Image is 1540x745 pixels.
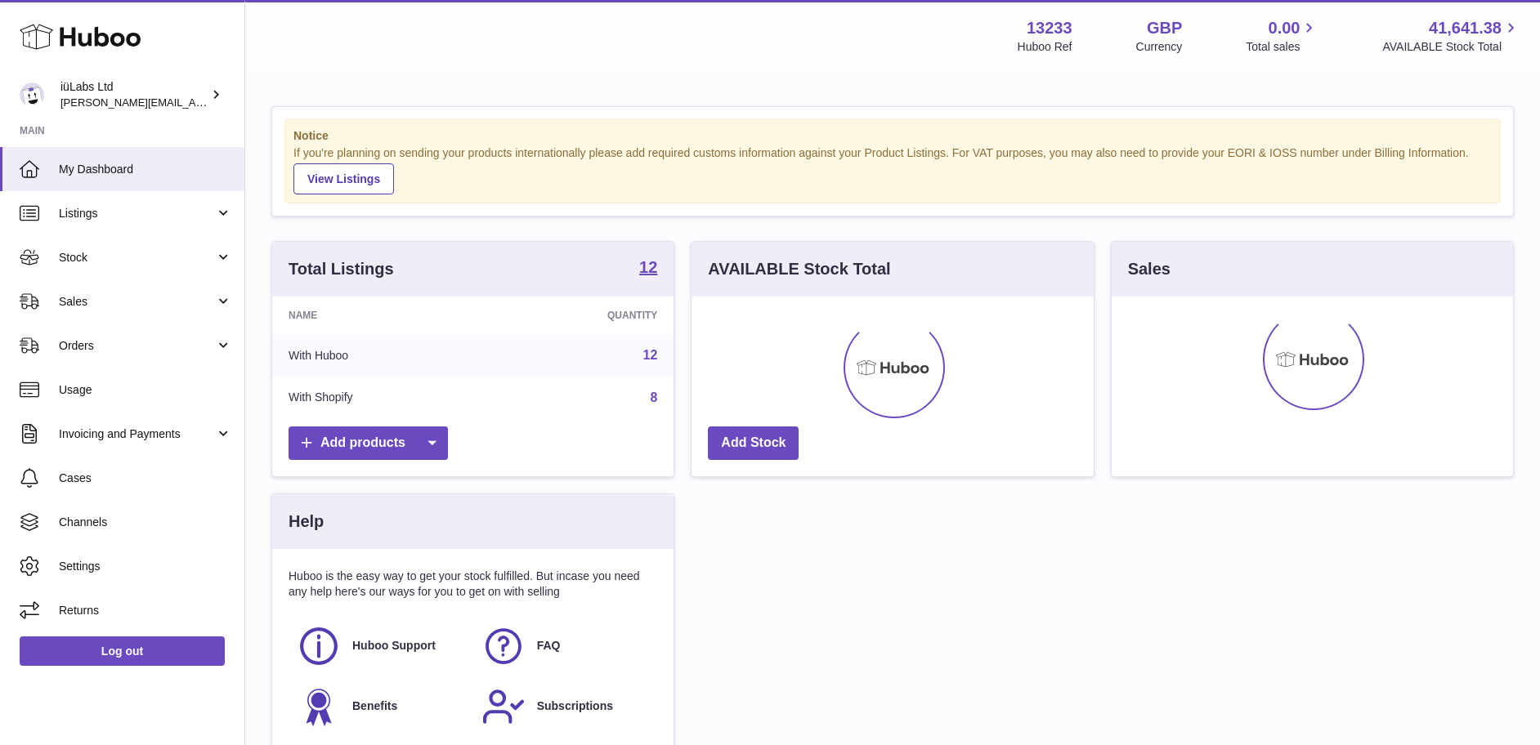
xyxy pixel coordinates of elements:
th: Quantity [489,297,674,334]
div: Huboo Ref [1018,39,1072,55]
td: With Huboo [272,334,489,377]
a: Huboo Support [297,624,465,668]
span: 41,641.38 [1429,17,1502,39]
span: Listings [59,206,215,221]
span: 0.00 [1269,17,1300,39]
span: Cases [59,471,232,486]
span: FAQ [537,638,561,654]
span: Subscriptions [537,698,613,714]
a: View Listings [293,163,394,194]
strong: GBP [1147,17,1182,39]
span: Invoicing and Payments [59,426,215,442]
h3: Total Listings [289,258,394,280]
a: 41,641.38 AVAILABLE Stock Total [1382,17,1520,55]
a: FAQ [481,624,650,668]
th: Name [272,297,489,334]
a: Add products [289,426,448,460]
a: Benefits [297,685,465,729]
div: If you're planning on sending your products internationally please add required customs informati... [293,145,1492,194]
span: My Dashboard [59,162,232,177]
span: Orders [59,338,215,354]
span: AVAILABLE Stock Total [1382,39,1520,55]
h3: Help [289,511,324,533]
p: Huboo is the easy way to get your stock fulfilled. But incase you need any help here's our ways f... [289,569,657,600]
a: Log out [20,636,225,666]
strong: 12 [639,259,657,275]
td: With Shopify [272,377,489,419]
strong: Notice [293,128,1492,144]
span: Channels [59,515,232,530]
a: 12 [639,259,657,279]
a: Add Stock [708,426,799,460]
span: Benefits [352,698,397,714]
span: Huboo Support [352,638,436,654]
span: Settings [59,559,232,574]
a: 0.00 Total sales [1246,17,1318,55]
a: 12 [643,348,658,362]
div: iüLabs Ltd [60,79,208,110]
h3: Sales [1128,258,1171,280]
img: annunziata@iulabs.co [20,83,44,107]
strong: 13233 [1027,17,1072,39]
div: Currency [1136,39,1183,55]
span: Stock [59,250,215,265]
span: [PERSON_NAME][EMAIL_ADDRESS][DOMAIN_NAME] [60,96,328,109]
span: Sales [59,294,215,310]
span: Usage [59,382,232,398]
span: Returns [59,603,232,618]
a: 8 [650,390,657,404]
span: Total sales [1246,39,1318,55]
h3: AVAILABLE Stock Total [708,258,890,280]
a: Subscriptions [481,685,650,729]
